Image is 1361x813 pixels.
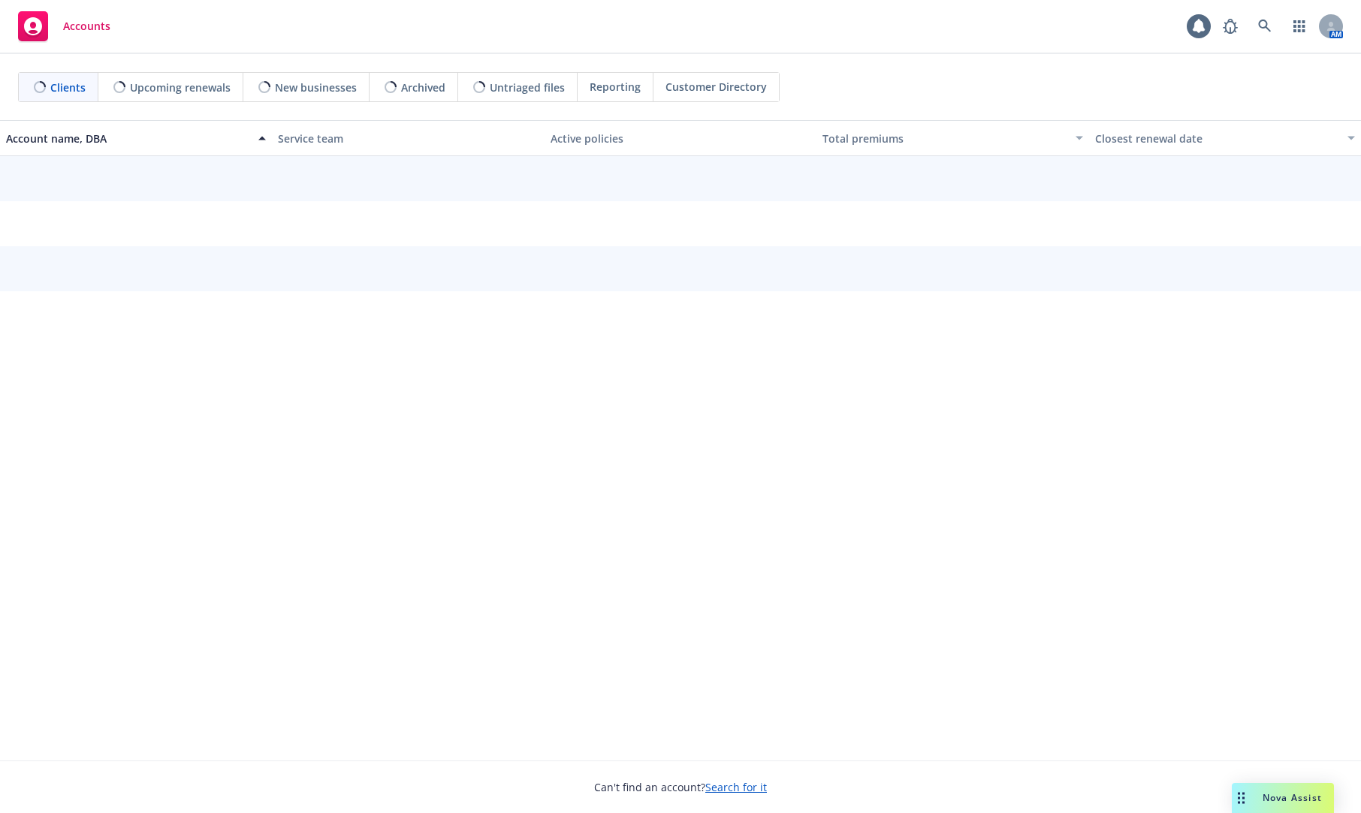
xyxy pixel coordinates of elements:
[12,5,116,47] a: Accounts
[705,780,767,794] a: Search for it
[6,131,249,146] div: Account name, DBA
[1284,11,1314,41] a: Switch app
[822,131,1066,146] div: Total premiums
[401,80,445,95] span: Archived
[1232,783,1334,813] button: Nova Assist
[130,80,231,95] span: Upcoming renewals
[1263,791,1322,804] span: Nova Assist
[272,120,544,156] button: Service team
[665,79,767,95] span: Customer Directory
[1095,131,1338,146] div: Closest renewal date
[590,79,641,95] span: Reporting
[1250,11,1280,41] a: Search
[816,120,1088,156] button: Total premiums
[1215,11,1245,41] a: Report a Bug
[551,131,810,146] div: Active policies
[278,131,538,146] div: Service team
[594,779,767,795] span: Can't find an account?
[275,80,357,95] span: New businesses
[50,80,86,95] span: Clients
[490,80,565,95] span: Untriaged files
[1232,783,1251,813] div: Drag to move
[545,120,816,156] button: Active policies
[63,20,110,32] span: Accounts
[1089,120,1361,156] button: Closest renewal date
